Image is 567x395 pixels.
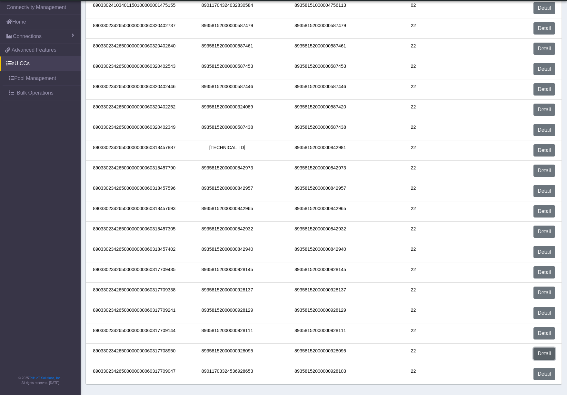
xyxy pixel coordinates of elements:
[181,348,274,360] div: 89358152000000928095
[181,104,274,116] div: 89358152000000324089
[88,368,181,380] div: 89033023426500000000060317709047
[274,368,367,380] div: 89358152000000928103
[533,348,555,360] a: Detail
[88,165,181,177] div: 89033023426500000000060318457790
[533,368,555,380] a: Detail
[181,266,274,279] div: 89358152000000928145
[181,368,274,380] div: 89011703324536928653
[274,63,367,75] div: 89358152000000587453
[88,226,181,238] div: 89033023426500000000060318457305
[367,22,460,35] div: 22
[367,266,460,279] div: 22
[367,63,460,75] div: 22
[533,63,555,75] a: Detail
[88,246,181,258] div: 89033023426500000000060318457402
[367,104,460,116] div: 22
[181,2,274,14] div: 89011704324032830584
[533,185,555,197] a: Detail
[88,22,181,35] div: 89033023426500000000060320402737
[88,327,181,339] div: 89033023426500000000060317709144
[274,104,367,116] div: 89358152000000587420
[181,287,274,299] div: 89358152000000928137
[13,33,42,40] span: Connections
[367,246,460,258] div: 22
[181,22,274,35] div: 89358152000000587479
[181,83,274,96] div: 89358152000000587446
[274,144,367,157] div: 89358152000000842981
[88,185,181,197] div: 89033023426500000000060318457596
[181,185,274,197] div: 89358152000000842957
[88,63,181,75] div: 89033023426500000000060320402543
[181,165,274,177] div: 89358152000000842973
[533,2,555,14] a: Detail
[88,348,181,360] div: 89033023426500000000060317708950
[533,205,555,218] a: Detail
[533,327,555,339] a: Detail
[367,43,460,55] div: 22
[274,307,367,319] div: 89358152000000928129
[181,144,274,157] div: [TECHNICAL_ID]
[181,205,274,218] div: 89358152000000842965
[181,226,274,238] div: 89358152000000842932
[181,43,274,55] div: 89358152000000587461
[367,124,460,136] div: 22
[533,104,555,116] a: Detail
[181,246,274,258] div: 89358152000000842940
[274,287,367,299] div: 89358152000000928137
[367,368,460,380] div: 22
[533,43,555,55] a: Detail
[274,226,367,238] div: 89358152000000842932
[367,226,460,238] div: 22
[367,83,460,96] div: 22
[274,348,367,360] div: 89358152000000928095
[367,144,460,157] div: 22
[533,287,555,299] a: Detail
[367,2,460,14] div: 02
[367,287,460,299] div: 22
[533,22,555,35] a: Detail
[274,205,367,218] div: 89358152000000842965
[533,83,555,96] a: Detail
[88,104,181,116] div: 89033023426500000000060320402252
[29,376,61,380] a: Telit IoT Solutions, Inc.
[533,246,555,258] a: Detail
[3,86,81,100] a: Bulk Operations
[274,246,367,258] div: 89358152000000842940
[88,83,181,96] div: 89033023426500000000060320402446
[181,327,274,339] div: 89358152000000928111
[533,266,555,279] a: Detail
[533,165,555,177] a: Detail
[367,165,460,177] div: 22
[367,307,460,319] div: 22
[88,124,181,136] div: 89033023426500000000060320402349
[533,307,555,319] a: Detail
[181,307,274,319] div: 89358152000000928129
[274,185,367,197] div: 89358152000000842957
[367,205,460,218] div: 22
[533,124,555,136] a: Detail
[181,124,274,136] div: 89358152000000587438
[17,89,54,97] span: Bulk Operations
[274,266,367,279] div: 89358152000000928145
[88,287,181,299] div: 89033023426500000000060317709338
[88,43,181,55] div: 89033023426500000000060320402640
[367,348,460,360] div: 22
[181,63,274,75] div: 89358152000000587453
[274,2,367,14] div: 89358151000004756113
[367,185,460,197] div: 22
[533,226,555,238] a: Detail
[274,327,367,339] div: 89358152000000928111
[274,22,367,35] div: 89358152000000587479
[367,327,460,339] div: 22
[88,266,181,279] div: 89033023426500000000060317709435
[88,2,181,14] div: 89033024103401150100000001475155
[88,144,181,157] div: 89033023426500000000060318457887
[12,46,56,54] span: Advanced Features
[274,124,367,136] div: 89358152000000587438
[274,83,367,96] div: 89358152000000587446
[88,205,181,218] div: 89033023426500000000060318457693
[274,165,367,177] div: 89358152000000842973
[3,71,81,86] a: Pool Management
[88,307,181,319] div: 89033023426500000000060317709241
[274,43,367,55] div: 89358152000000587461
